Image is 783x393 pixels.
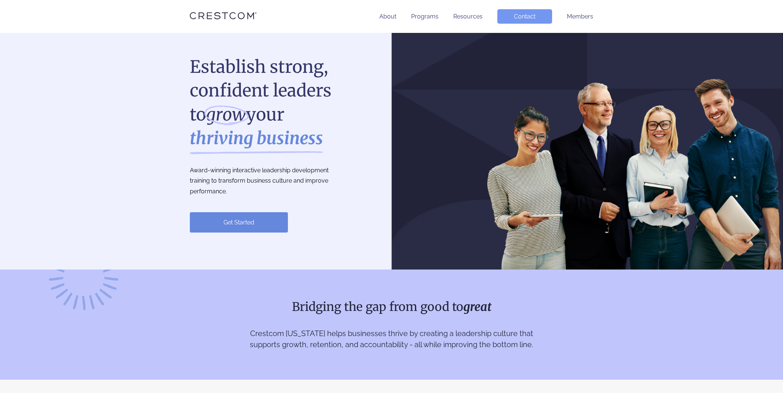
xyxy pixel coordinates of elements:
strong: great [463,299,491,314]
p: Crestcom [US_STATE] helps businesses thrive by creating a leadership culture that supports growth... [246,328,537,350]
i: grow [206,103,246,126]
a: Members [567,13,593,20]
a: Programs [411,13,438,20]
a: About [379,13,396,20]
a: Resources [453,13,483,20]
a: Contact [497,9,552,24]
h2: Bridging the gap from good to [190,299,593,315]
a: Get Started [190,212,288,233]
strong: thriving business [190,126,323,150]
p: Award-winning interactive leadership development training to transform business culture and impro... [190,165,345,197]
h1: Establish strong, confident leaders to your [190,55,345,150]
